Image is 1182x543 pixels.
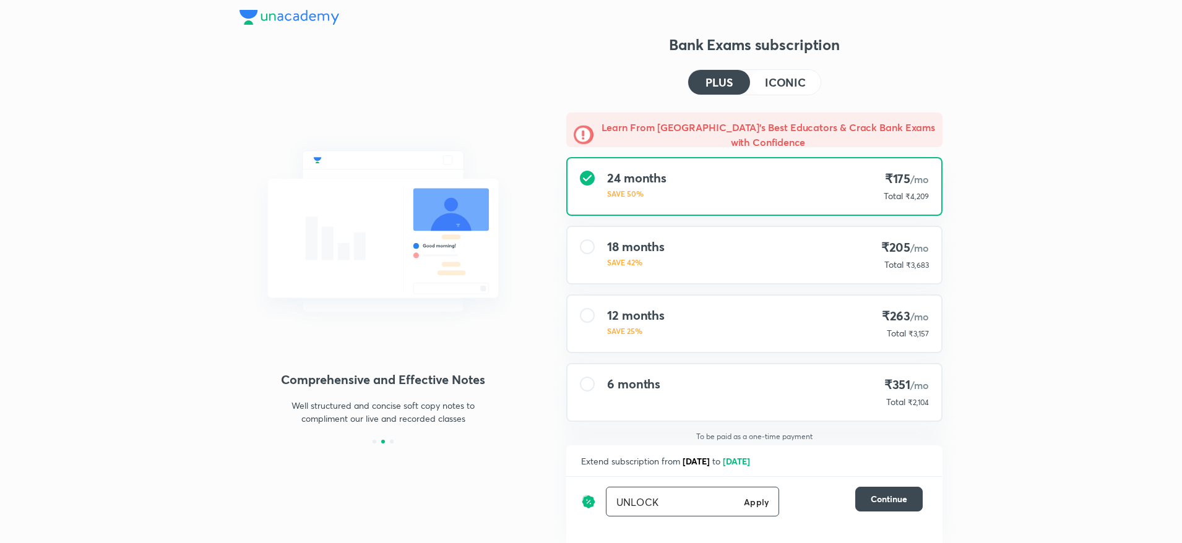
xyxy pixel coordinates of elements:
[886,396,905,408] p: Total
[705,77,733,88] h4: PLUS
[239,370,527,389] h4: Comprehensive and Effective Notes
[765,77,806,88] h4: ICONIC
[566,35,943,54] h3: Bank Exams subscription
[607,308,665,323] h4: 12 months
[855,487,923,511] button: Continue
[581,487,596,516] img: discount
[908,329,929,338] span: ₹3,157
[683,455,710,467] span: [DATE]
[574,125,593,145] img: -
[882,308,929,325] h4: ₹263
[607,171,666,186] h4: 24 months
[601,120,935,150] h5: Learn From [GEOGRAPHIC_DATA]'s Best Educators & Crack Bank Exams with Confidence
[884,259,904,271] p: Total
[275,399,491,425] p: Well structured and concise soft copy notes to compliment our live and recorded classes
[744,495,769,508] h6: Apply
[239,10,339,25] img: Company Logo
[884,190,903,202] p: Total
[910,378,929,391] span: /mo
[606,487,739,516] input: Have a referral code?
[723,455,750,467] span: [DATE]
[607,239,665,254] h4: 18 months
[239,124,527,339] img: chat_with_educator_6cb3c64761.svg
[607,257,665,268] p: SAVE 42%
[910,173,929,186] span: /mo
[879,239,929,256] h4: ₹205
[910,310,929,323] span: /mo
[607,188,666,199] p: SAVE 50%
[556,432,952,442] p: To be paid as a one-time payment
[607,325,665,336] p: SAVE 25%
[871,493,907,505] span: Continue
[581,455,753,467] span: Extend subscription from to
[905,192,929,201] span: ₹4,209
[881,377,929,393] h4: ₹351
[910,241,929,254] span: /mo
[887,327,906,340] p: Total
[750,70,821,95] button: ICONIC
[607,377,660,391] h4: 6 months
[908,398,929,407] span: ₹2,104
[688,70,750,95] button: PLUS
[906,260,929,270] span: ₹3,683
[879,171,929,187] h4: ₹175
